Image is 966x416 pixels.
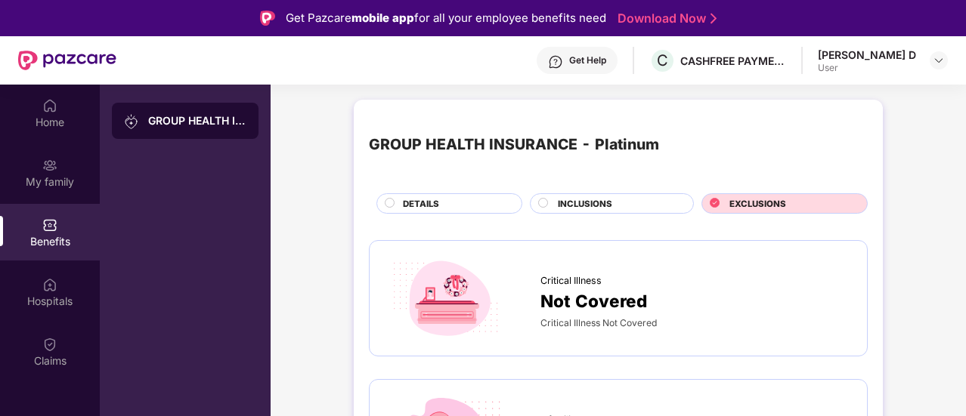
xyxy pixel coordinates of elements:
[351,11,414,25] strong: mobile app
[148,113,246,128] div: GROUP HEALTH INSURANCE - Platinum
[558,197,612,211] span: INCLUSIONS
[369,133,659,156] div: GROUP HEALTH INSURANCE - Platinum
[818,48,916,62] div: [PERSON_NAME] D
[260,11,275,26] img: Logo
[729,197,786,211] span: EXCLUSIONS
[540,288,647,314] span: Not Covered
[385,256,507,341] img: icon
[540,317,657,328] span: Critical Illness Not Covered
[680,54,786,68] div: CASHFREE PAYMENTS INDIA PVT. LTD.
[711,11,717,26] img: Stroke
[18,51,116,70] img: New Pazcare Logo
[569,54,606,66] div: Get Help
[818,62,916,74] div: User
[124,114,139,129] img: svg+xml;base64,PHN2ZyB3aWR0aD0iMjAiIGhlaWdodD0iMjAiIHZpZXdCb3g9IjAgMCAyMCAyMCIgZmlsbD0ibm9uZSIgeG...
[618,11,712,26] a: Download Now
[657,51,668,69] span: C
[403,197,439,211] span: DETAILS
[42,337,57,352] img: svg+xml;base64,PHN2ZyBpZD0iQ2xhaW0iIHhtbG5zPSJodHRwOi8vd3d3LnczLm9yZy8yMDAwL3N2ZyIgd2lkdGg9IjIwIi...
[42,98,57,113] img: svg+xml;base64,PHN2ZyBpZD0iSG9tZSIgeG1sbnM9Imh0dHA6Ly93d3cudzMub3JnLzIwMDAvc3ZnIiB3aWR0aD0iMjAiIG...
[42,277,57,292] img: svg+xml;base64,PHN2ZyBpZD0iSG9zcGl0YWxzIiB4bWxucz0iaHR0cDovL3d3dy53My5vcmcvMjAwMC9zdmciIHdpZHRoPS...
[540,273,602,288] span: Critical Illness
[548,54,563,69] img: svg+xml;base64,PHN2ZyBpZD0iSGVscC0zMngzMiIgeG1sbnM9Imh0dHA6Ly93d3cudzMub3JnLzIwMDAvc3ZnIiB3aWR0aD...
[933,54,945,66] img: svg+xml;base64,PHN2ZyBpZD0iRHJvcGRvd24tMzJ4MzIiIHhtbG5zPSJodHRwOi8vd3d3LnczLm9yZy8yMDAwL3N2ZyIgd2...
[42,158,57,173] img: svg+xml;base64,PHN2ZyB3aWR0aD0iMjAiIGhlaWdodD0iMjAiIHZpZXdCb3g9IjAgMCAyMCAyMCIgZmlsbD0ibm9uZSIgeG...
[42,217,57,233] img: svg+xml;base64,PHN2ZyBpZD0iQmVuZWZpdHMiIHhtbG5zPSJodHRwOi8vd3d3LnczLm9yZy8yMDAwL3N2ZyIgd2lkdGg9Ij...
[286,9,606,27] div: Get Pazcare for all your employee benefits need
